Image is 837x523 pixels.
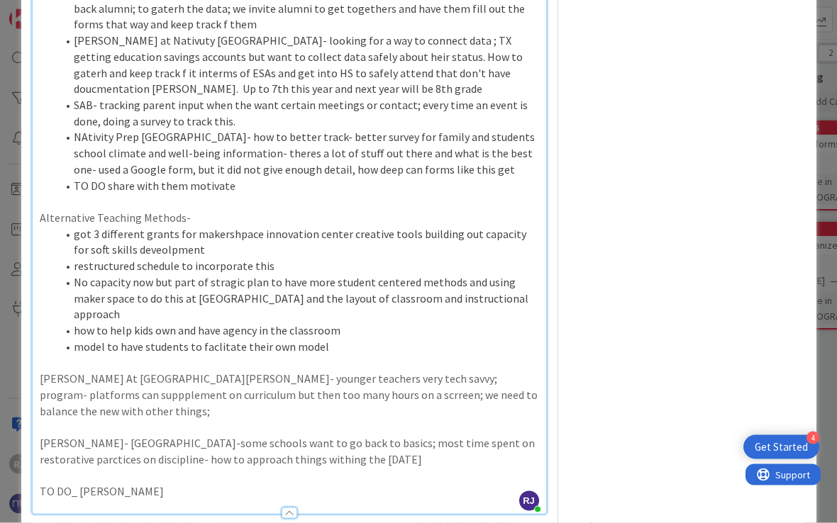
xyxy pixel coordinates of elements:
li: restructured schedule to incorporate this [57,258,539,274]
li: how to help kids own and have agency in the classroom [57,322,539,339]
div: Open Get Started checklist, remaining modules: 4 [743,435,819,459]
p: Alternative Teaching Methods- [40,210,539,226]
div: 4 [806,432,819,444]
li: SAB- tracking parent input when the want certain meetings or contact; every time an event is done... [57,97,539,129]
li: TO DO share with them motivate [57,178,539,194]
p: [PERSON_NAME]- [GEOGRAPHIC_DATA]-some schools want to go back to basics; most time spent on resto... [40,435,539,467]
li: NAtivity Prep [GEOGRAPHIC_DATA]- how to better track- better survey for family and students schoo... [57,129,539,177]
span: RJ [519,491,539,511]
div: Get Started [755,440,808,454]
span: Support [30,2,65,19]
li: model to have students to faclitate their own model [57,339,539,355]
p: [PERSON_NAME] At [GEOGRAPHIC_DATA][PERSON_NAME]- younger teachers very tech savvy; program- platf... [40,371,539,419]
li: No capacity now but part of stragic plan to have more student centered methods and using maker sp... [57,274,539,322]
li: [PERSON_NAME] at Nativuty [GEOGRAPHIC_DATA]- looking for a way to connect data ; TX getting educa... [57,33,539,97]
li: got 3 different grants for makershpace innovation center creative tools building out capacity for... [57,226,539,258]
p: TO DO_ [PERSON_NAME] [40,483,539,500]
